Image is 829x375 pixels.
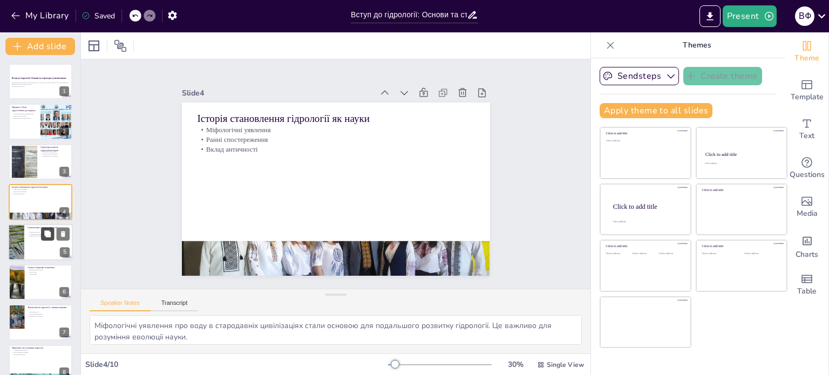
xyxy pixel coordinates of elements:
div: 4 [59,207,69,217]
p: Взаємозв'язок напрямків [40,153,69,155]
span: Charts [796,249,818,261]
p: Ранні спостереження [201,121,478,159]
p: Перехід до науки [28,231,70,233]
p: Класифікація гідрології [40,151,69,153]
div: Click to add body [613,220,681,222]
p: Міждисциплінарність [28,313,69,316]
p: Взаємозв'язок з атмосферою [12,117,37,119]
p: Виклики зміни клімату [28,269,69,271]
div: Slide 4 [191,72,382,103]
p: Практичне застосування гідрології [12,346,69,350]
button: My Library [8,7,73,24]
div: Add charts and graphs [785,227,828,265]
div: Layout [85,37,103,54]
div: 3 [59,167,69,176]
button: Present [723,5,777,27]
div: Click to add text [633,253,657,255]
div: 30 % [502,359,528,370]
p: Спеціалізація досліджень [40,155,69,157]
div: 7 [9,304,72,340]
div: Click to add text [659,253,683,255]
div: 2 [59,127,69,137]
p: Урбанізація [28,273,69,275]
span: Theme [794,52,819,64]
p: Вплив на екосистеми [28,315,69,317]
button: Add slide [5,38,75,55]
p: Ця презентація охоплює основи гідрології, її структуру, історію розвитку та сучасні виклики, з як... [12,81,69,85]
span: Single View [547,360,584,369]
div: Add ready made slides [785,71,828,110]
p: Прогнозування повеней [12,351,69,353]
div: Get real-time input from your audience [785,149,828,188]
p: Сучасні тенденції та виклики [28,266,69,269]
p: Спеціалізація напрямків [28,233,70,235]
p: Екологічна безпека [12,353,69,356]
button: Create theme [683,67,762,85]
p: Історія становлення гідрології як науки [12,186,69,189]
div: Click to add title [613,202,682,210]
p: Гідрологічні процеси [12,115,37,117]
div: Click to add title [705,152,777,157]
div: В Ф [795,6,814,26]
p: Предмет і об'єкт гідрологічних досліджень [12,106,37,112]
p: Ранні спостереження [12,191,69,193]
div: Add text boxes [785,110,828,149]
span: Template [791,91,824,103]
button: В Ф [795,5,814,27]
div: Click to add text [702,253,736,255]
p: Вклад античності [200,130,477,168]
button: Sendsteps [600,67,679,85]
div: Click to add title [702,244,779,248]
span: Media [797,208,818,220]
input: Insert title [351,7,467,23]
span: Questions [790,169,825,181]
p: Generated with [URL] [12,86,69,88]
p: Міфологічні уявлення [202,111,479,149]
p: Гідрологічні служби [28,235,70,237]
div: Click to add text [606,253,630,255]
span: Text [799,130,814,142]
div: 7 [59,328,69,337]
div: 6 [9,264,72,300]
span: Table [797,285,817,297]
button: Duplicate Slide [41,227,54,240]
div: 3 [9,144,72,180]
p: Якість води [28,271,69,273]
div: Add images, graphics, shapes or video [785,188,828,227]
p: Історія становлення гідрології як науки [203,97,480,140]
div: Slide 4 / 10 [85,359,388,370]
div: Click to add title [606,244,683,248]
p: Гідрологія вивчає природні води [12,113,37,115]
div: 1 [59,86,69,96]
p: Інтеграція наук [28,311,69,313]
button: Export to PowerPoint [699,5,721,27]
div: 2 [9,104,72,139]
div: Saved [81,11,115,21]
div: Click to add text [606,140,683,142]
button: Speaker Notes [90,299,151,311]
p: Структура сучасної гідрологічної науки [40,146,69,152]
p: Взаємозв'язок гідрології з іншими науками [28,306,69,310]
div: 6 [59,287,69,297]
p: Управління ресурсами [12,349,69,351]
p: Themes [619,32,774,58]
textarea: Міфологічні уявлення про воду в стародавніх цивілізаціях стали основою для подальшого розвитку гі... [90,315,582,345]
p: Становлення сучасної гідрології [28,226,70,229]
div: Click to add text [744,253,778,255]
div: Add a table [785,265,828,304]
div: 1 [9,64,72,99]
div: Click to add title [606,132,683,135]
div: 5 [60,247,70,257]
div: 5 [8,224,73,261]
div: Click to add title [702,188,779,192]
div: Click to add text [705,162,777,165]
p: Міфологічні уявлення [12,189,69,191]
button: Apply theme to all slides [600,103,712,118]
button: Delete Slide [57,227,70,240]
p: Вклад античності [12,193,69,195]
button: Transcript [151,299,199,311]
strong: Вступ до гідрології: Основи та структура сучасної науки [12,77,66,79]
span: Position [114,39,127,52]
div: 4 [9,184,72,220]
div: Change the overall theme [785,32,828,71]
